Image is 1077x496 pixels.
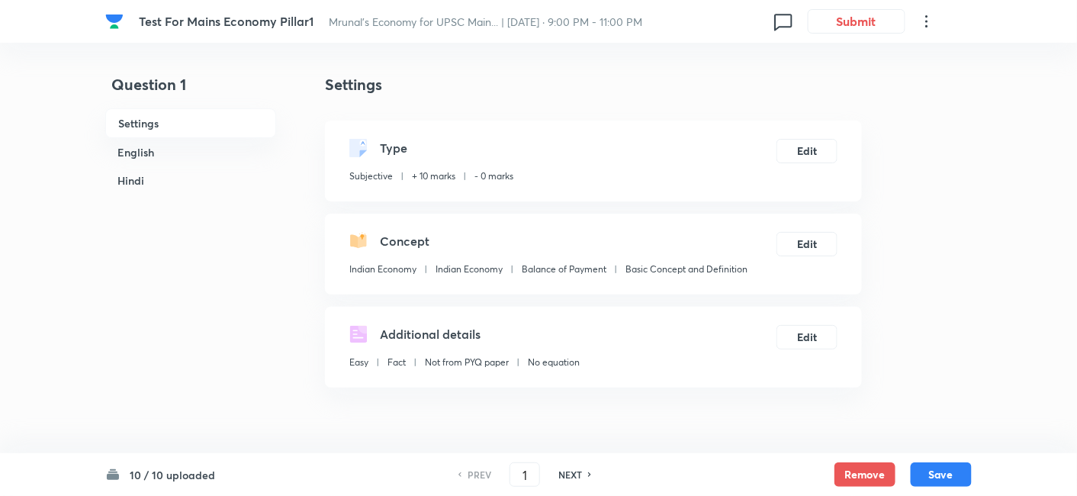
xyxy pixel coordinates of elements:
[776,139,837,163] button: Edit
[325,449,862,472] h4: In English
[130,467,215,483] h6: 10 / 10 uploaded
[105,12,124,31] img: Company Logo
[349,232,368,250] img: questionConcept.svg
[105,73,276,108] h4: Question 1
[349,262,416,276] p: Indian Economy
[105,166,276,195] h6: Hindi
[468,468,491,482] h6: PREV
[425,356,509,369] p: Not from PYQ paper
[625,262,747,276] p: Basic Concept and Definition
[911,462,972,487] button: Save
[325,73,862,96] h4: Settings
[387,356,406,369] p: Fact
[436,262,503,276] p: Indian Economy
[474,169,513,183] p: - 0 marks
[380,232,429,250] h5: Concept
[380,325,481,343] h5: Additional details
[776,232,837,256] button: Edit
[349,325,368,343] img: questionDetails.svg
[558,468,582,482] h6: NEXT
[330,14,643,29] span: Mrunal’s Economy for UPSC Main... | [DATE] · 9:00 PM - 11:00 PM
[522,262,606,276] p: Balance of Payment
[105,138,276,166] h6: English
[834,462,895,487] button: Remove
[528,356,580,369] p: No equation
[808,9,905,34] button: Submit
[105,12,127,31] a: Company Logo
[380,139,407,157] h5: Type
[349,356,368,369] p: Easy
[776,325,837,349] button: Edit
[105,108,276,138] h6: Settings
[349,139,368,157] img: questionType.svg
[139,13,314,29] span: Test For Mains Economy Pillar1
[412,169,455,183] p: + 10 marks
[349,169,393,183] p: Subjective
